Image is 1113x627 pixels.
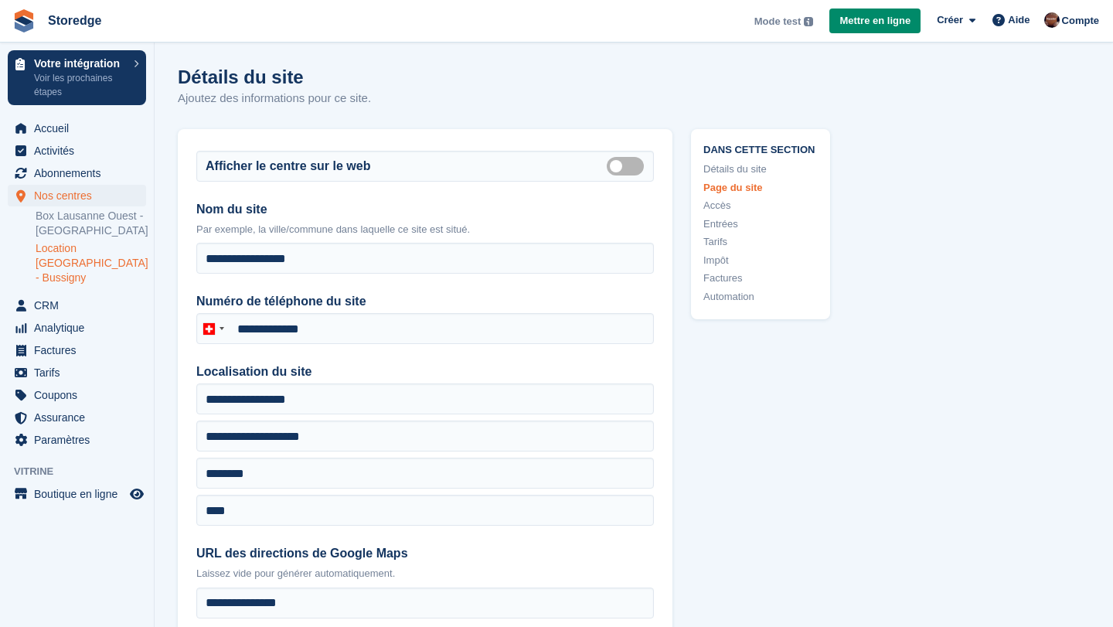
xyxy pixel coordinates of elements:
a: menu [8,429,146,451]
span: Compte [1062,13,1099,29]
a: menu [8,185,146,206]
label: Nom du site [196,200,654,219]
a: Storedge [42,8,107,33]
a: Détails du site [703,162,818,177]
span: Vitrine [14,464,154,479]
a: Accès [703,198,818,213]
span: Accueil [34,118,127,139]
a: Boutique d'aperçu [128,485,146,503]
span: Boutique en ligne [34,483,127,505]
a: menu [8,162,146,184]
a: Automation [703,289,818,305]
span: Analytique [34,317,127,339]
a: menu [8,407,146,428]
a: Box Lausanne Ouest - [GEOGRAPHIC_DATA] [36,209,146,238]
a: menu [8,295,146,316]
label: Localisation du site [196,363,654,381]
p: Voir les prochaines étapes [34,71,126,99]
p: Laissez vide pour générer automatiquement. [196,566,654,581]
a: menu [8,483,146,505]
a: menu [8,384,146,406]
a: Location [GEOGRAPHIC_DATA] - Bussigny [36,241,146,285]
a: menu [8,317,146,339]
a: Impôt [703,253,818,268]
img: Ben [1044,12,1060,28]
span: Mettre en ligne [839,13,910,29]
span: CRM [34,295,127,316]
span: Paramètres [34,429,127,451]
a: Factures [703,271,818,286]
span: Assurance [34,407,127,428]
span: Mode test [754,14,802,29]
label: Numéro de téléphone du site [196,292,654,311]
div: Switzerland (Schweiz): +41 [197,314,229,343]
a: menu [8,362,146,383]
img: icon-info-grey-7440780725fd019a000dd9b08b2336e03edf1995a4989e88bcd33f0948082b44.svg [804,17,813,26]
label: URL des directions de Google Maps [196,544,654,563]
label: Is public [607,165,650,167]
p: Votre intégration [34,58,126,69]
p: Par exemple, la ville/commune dans laquelle ce site est situé. [196,222,654,237]
label: Afficher le centre sur le web [206,157,370,175]
span: Aide [1008,12,1030,28]
a: Page du site [703,180,818,196]
span: Dans cette section [703,141,818,156]
span: Abonnements [34,162,127,184]
a: Mettre en ligne [829,9,921,34]
a: Entrées [703,216,818,232]
img: stora-icon-8386f47178a22dfd0bd8f6a31ec36ba5ce8667c1dd55bd0f319d3a0aa187defe.svg [12,9,36,32]
span: Factures [34,339,127,361]
a: menu [8,339,146,361]
span: Activités [34,140,127,162]
h1: Détails du site [178,66,371,87]
a: Votre intégration Voir les prochaines étapes [8,50,146,105]
span: Créer [937,12,963,28]
a: Tarifs [703,234,818,250]
a: menu [8,140,146,162]
span: Tarifs [34,362,127,383]
span: Coupons [34,384,127,406]
span: Nos centres [34,185,127,206]
a: menu [8,118,146,139]
p: Ajoutez des informations pour ce site. [178,90,371,107]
